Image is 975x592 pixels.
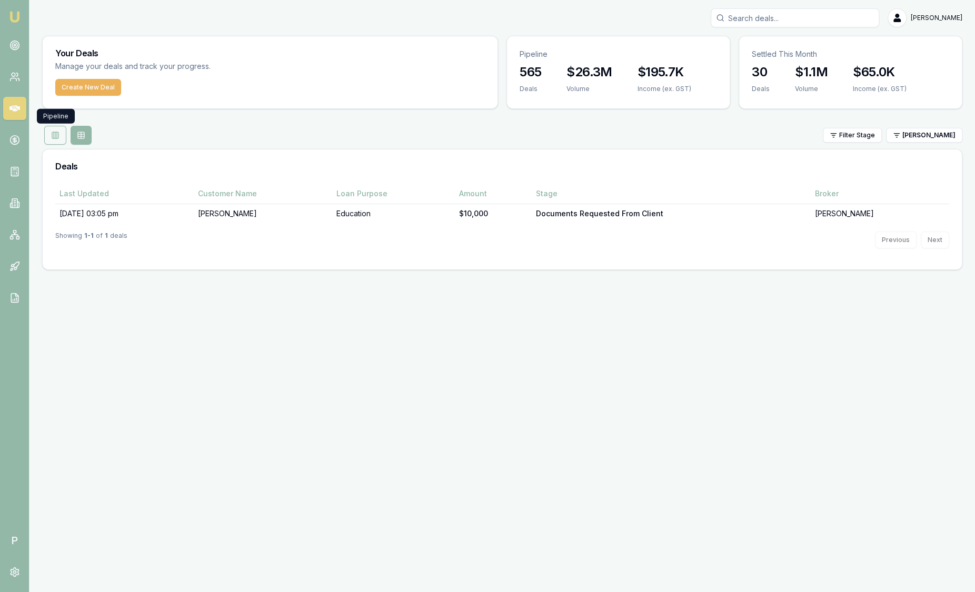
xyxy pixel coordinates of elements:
p: Pipeline [520,49,717,59]
td: [PERSON_NAME] [194,204,332,224]
div: Last Updated [59,188,190,199]
span: P [3,529,26,552]
button: Filter Stage [823,128,882,143]
div: Deals [752,85,770,93]
strong: 1 [105,232,108,248]
h3: Your Deals [55,49,485,57]
h3: $65.0K [853,64,907,81]
td: [PERSON_NAME] [811,204,949,224]
input: Search deals [711,8,879,27]
span: [PERSON_NAME] [911,14,962,22]
div: Income (ex. GST) [638,85,691,93]
div: Pipeline [37,109,75,124]
h3: 565 [520,64,541,81]
p: Manage your deals and track your progress. [55,61,325,73]
div: Volume [795,85,828,93]
div: Volume [566,85,612,93]
div: Stage [535,188,806,199]
img: emu-icon-u.png [8,11,21,23]
div: Documents Requested From Client [535,208,806,219]
strong: 1 - 1 [84,232,94,248]
div: Broker [815,188,945,199]
h3: Deals [55,162,949,170]
h3: $1.1M [795,64,828,81]
div: Amount [459,188,528,199]
p: Settled This Month [752,49,949,59]
h3: $195.7K [638,64,691,81]
div: Showing of deals [55,232,127,248]
div: Income (ex. GST) [853,85,907,93]
div: $10,000 [459,208,528,219]
span: [PERSON_NAME] [902,131,956,139]
div: Loan Purpose [336,188,450,199]
td: Education [332,204,454,224]
td: [DATE] 03:05 pm [55,204,194,224]
div: Customer Name [198,188,328,199]
button: Create New Deal [55,79,121,96]
div: Deals [520,85,541,93]
span: Filter Stage [839,131,875,139]
button: [PERSON_NAME] [886,128,962,143]
h3: 30 [752,64,770,81]
h3: $26.3M [566,64,612,81]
